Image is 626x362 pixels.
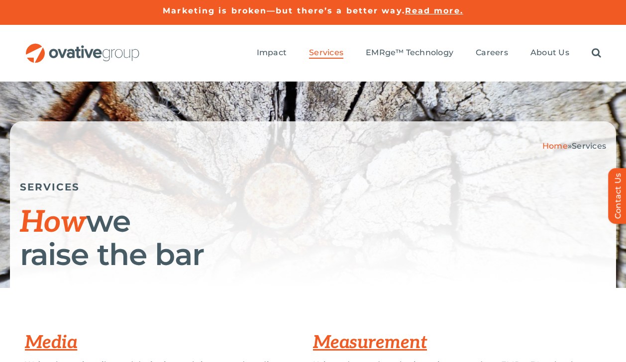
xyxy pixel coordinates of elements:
span: EMRge™ Technology [366,48,453,58]
a: OG_Full_horizontal_RGB [25,42,140,52]
a: Search [592,48,601,59]
a: About Us [530,48,569,59]
a: Impact [257,48,287,59]
a: Home [542,141,568,151]
a: Services [309,48,343,59]
span: Services [309,48,343,58]
span: Careers [476,48,508,58]
h1: we raise the bar [20,205,606,271]
a: Read more. [405,6,463,15]
nav: Menu [257,37,601,69]
span: About Us [530,48,569,58]
h5: SERVICES [20,181,606,193]
a: EMRge™ Technology [366,48,453,59]
a: Media [25,332,77,354]
a: Careers [476,48,508,59]
span: Services [572,141,606,151]
span: How [20,205,86,241]
a: Marketing is broken—but there’s a better way. [163,6,405,15]
span: Impact [257,48,287,58]
span: » [542,141,606,151]
a: Measurement [313,332,427,354]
